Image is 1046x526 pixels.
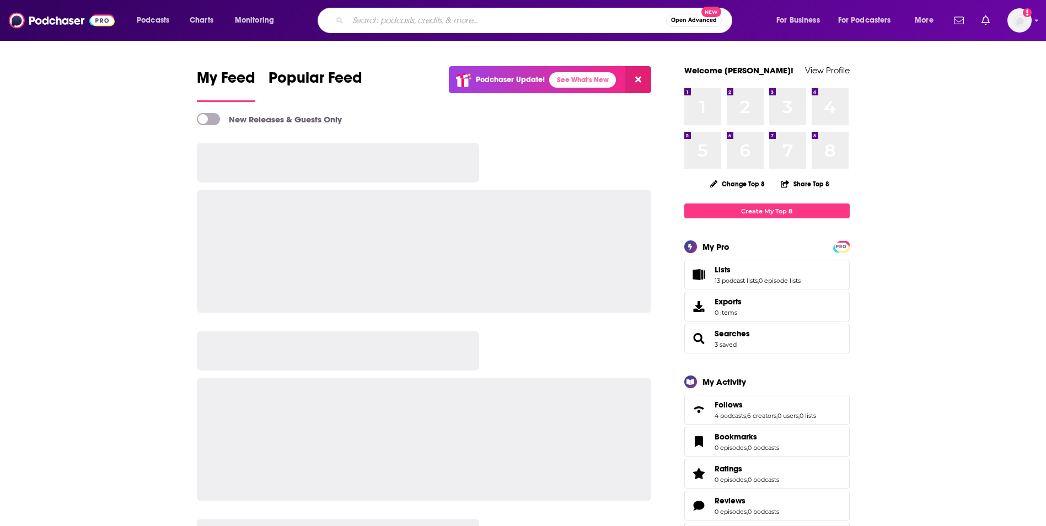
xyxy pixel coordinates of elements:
span: Reviews [715,496,745,506]
svg: Add a profile image [1023,8,1032,17]
img: User Profile [1007,8,1032,33]
a: 0 episodes [715,476,747,484]
span: Ratings [715,464,742,474]
span: , [798,412,800,420]
button: open menu [907,12,947,29]
a: PRO [835,242,848,250]
button: open menu [769,12,834,29]
span: Exports [715,297,742,307]
a: 0 podcasts [748,444,779,452]
a: Show notifications dropdown [950,11,968,30]
span: Reviews [684,491,850,520]
div: My Activity [702,377,746,387]
span: New [701,7,721,17]
a: 0 lists [800,412,816,420]
span: Searches [684,324,850,353]
button: Show profile menu [1007,8,1032,33]
img: Podchaser - Follow, Share and Rate Podcasts [9,10,115,31]
a: Popular Feed [269,68,362,102]
button: Change Top 8 [704,177,772,191]
a: Bookmarks [715,432,779,442]
a: New Releases & Guests Only [197,113,342,125]
a: Follows [688,402,710,417]
a: Charts [183,12,220,29]
span: Exports [688,299,710,314]
a: 0 episode lists [759,277,801,285]
a: Exports [684,292,850,321]
button: open menu [227,12,288,29]
span: , [746,412,747,420]
a: Lists [715,265,801,275]
span: Open Advanced [671,18,717,23]
a: My Feed [197,68,255,102]
a: Welcome [PERSON_NAME]! [684,65,793,76]
span: Popular Feed [269,68,362,94]
a: Create My Top 8 [684,203,850,218]
a: Follows [715,400,816,410]
a: Reviews [688,498,710,513]
a: 4 podcasts [715,412,746,420]
a: 0 podcasts [748,476,779,484]
span: Charts [190,13,213,28]
a: See What's New [549,72,616,88]
button: open menu [129,12,184,29]
div: Search podcasts, credits, & more... [328,8,743,33]
span: For Podcasters [838,13,891,28]
button: Open AdvancedNew [666,14,722,27]
button: open menu [831,12,907,29]
span: Logged in as smacnaughton [1007,8,1032,33]
a: 3 saved [715,341,737,348]
a: Ratings [688,466,710,481]
a: 6 creators [747,412,776,420]
span: More [915,13,934,28]
span: Podcasts [137,13,169,28]
p: Podchaser Update! [476,75,545,84]
span: , [747,476,748,484]
span: Ratings [684,459,850,489]
span: , [747,444,748,452]
span: Follows [684,395,850,425]
span: Bookmarks [715,432,757,442]
a: Ratings [715,464,779,474]
div: My Pro [702,241,729,252]
button: Share Top 8 [780,173,830,195]
a: Reviews [715,496,779,506]
a: Show notifications dropdown [977,11,994,30]
span: For Business [776,13,820,28]
a: 0 episodes [715,508,747,516]
span: , [758,277,759,285]
a: 0 users [777,412,798,420]
a: Lists [688,267,710,282]
a: Bookmarks [688,434,710,449]
span: PRO [835,243,848,251]
span: Follows [715,400,743,410]
a: View Profile [805,65,850,76]
a: Searches [688,331,710,346]
a: 0 episodes [715,444,747,452]
a: Searches [715,329,750,339]
a: 13 podcast lists [715,277,758,285]
span: Lists [715,265,731,275]
span: Bookmarks [684,427,850,457]
span: , [747,508,748,516]
span: , [776,412,777,420]
a: 0 podcasts [748,508,779,516]
span: 0 items [715,309,742,316]
span: Monitoring [235,13,274,28]
span: Lists [684,260,850,289]
span: My Feed [197,68,255,94]
input: Search podcasts, credits, & more... [348,12,666,29]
